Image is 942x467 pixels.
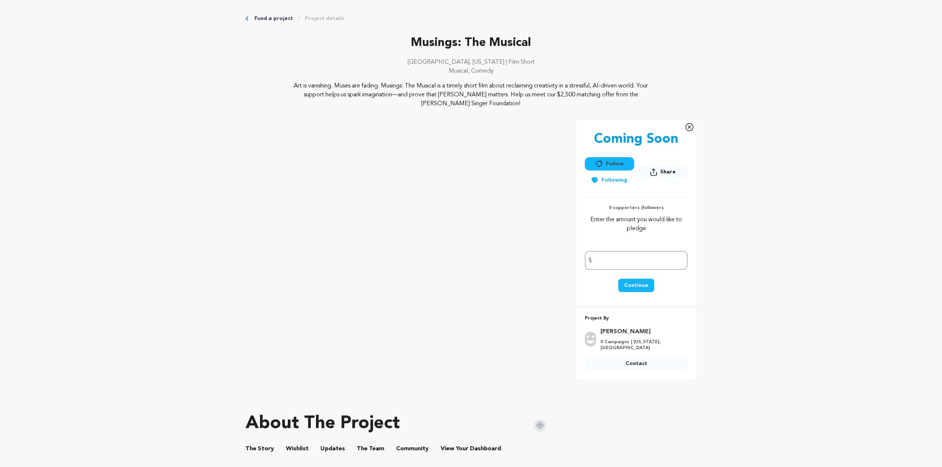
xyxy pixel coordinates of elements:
[286,444,309,453] span: Wishlist
[305,15,344,22] a: Project details
[534,419,546,432] img: Seed&Spark Instagram Icon
[396,444,429,453] span: Community
[585,357,688,370] a: Contact
[246,444,256,453] span: The
[246,58,696,67] p: [GEOGRAPHIC_DATA], [US_STATE] | Film Short
[585,173,633,187] button: Following
[618,279,654,292] button: Continue
[639,165,688,182] span: Share
[594,132,678,147] p: Coming Soon
[246,444,274,453] span: Story
[357,444,368,453] span: The
[441,444,503,453] span: Your
[660,168,676,176] span: Share
[589,256,592,265] span: $
[246,15,696,22] div: Breadcrumb
[585,314,688,323] p: Project By
[585,332,596,347] img: user.png
[585,215,688,233] p: Enter the amount you would like to pledge
[320,444,345,453] span: Updates
[254,15,293,22] a: Fund a project
[246,67,696,76] p: Musical, Comedy
[441,444,503,453] a: ViewYourDashboard
[291,82,652,108] p: Art is vanishing. Muses are fading. Musings: The Musical is a timely short film about reclaiming ...
[246,34,696,52] p: Musings: The Musical
[470,444,501,453] span: Dashboard
[357,444,384,453] span: Team
[600,339,683,351] p: 0 Campaigns | [US_STATE], [GEOGRAPHIC_DATA]
[585,157,634,170] button: Follow
[246,415,400,433] h1: About The Project
[600,327,683,336] a: Goto Kathryn Parks profile
[639,165,688,179] button: Share
[585,205,688,211] p: 0 supporters | followers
